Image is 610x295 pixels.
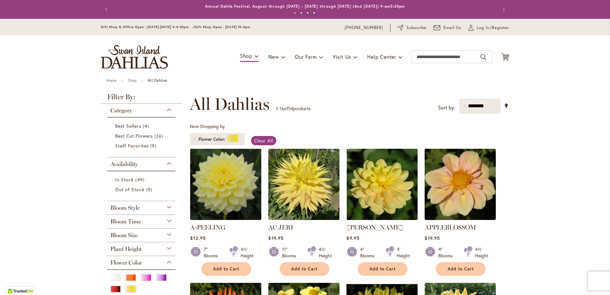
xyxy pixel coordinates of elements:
[254,138,273,144] span: Clear All
[276,105,278,111] span: 1
[205,4,405,9] a: Annual Dahlia Festival, August through [DATE] - [DATE] through [DATE] (And [DATE]) 9-am5:30pm
[468,25,509,31] a: Log In/Register
[107,78,116,83] a: Home
[276,103,310,114] p: - of products
[313,12,315,14] button: 4 of 4
[115,176,169,183] a: In Stock 49
[438,246,456,259] div: 4" Blooms
[291,266,317,272] span: Add to Cart
[110,218,141,225] span: Bloom Time
[101,3,114,16] button: Previous
[268,149,339,220] img: AC Jeri
[279,105,284,111] span: 16
[346,223,403,231] a: [PERSON_NAME]
[154,132,165,139] span: 36
[150,142,158,149] span: 9
[425,223,476,231] a: APPLEBLOSSOM
[110,161,138,168] span: Availability
[101,94,182,104] strong: Filter By:
[279,262,329,276] button: Add to Cart
[425,215,496,221] a: APPLEBLOSSOM
[195,25,250,29] span: Gift Shop Open - [DATE] 10-3pm
[268,235,283,241] span: $19.95
[115,186,145,193] span: Out of Stock
[406,25,427,31] span: Subscribe
[358,262,407,276] button: Add to Cart
[397,246,410,259] div: 4' Height
[448,266,474,272] span: Add to Cart
[190,223,226,231] a: A-PEELING
[434,25,462,31] a: Email Us
[346,215,418,221] a: AHOY MATEY
[307,12,309,14] button: 3 of 4
[110,232,138,239] span: Bloom Size
[190,123,225,129] span: Now Shopping by
[294,12,296,14] button: 1 of 4
[148,78,167,83] strong: All Dahlias
[477,25,509,31] span: Log In/Register
[143,123,151,129] span: 4
[268,53,279,60] span: New
[398,25,427,31] a: Subscribe
[110,107,132,114] span: Category
[115,142,169,149] a: Staff Favorites
[496,3,509,16] button: Next
[115,132,169,139] a: Best Cut Flowers
[345,25,383,31] a: [PHONE_NUMBER]
[436,262,486,276] button: Add to Cart
[300,12,302,14] button: 2 of 4
[101,25,195,29] span: Gift Shop & Office Open - [DATE]-[DATE] 9-4:30pm /
[204,246,222,259] div: 7" Blooms
[367,53,396,60] span: Help Center
[190,95,270,114] span: All Dahlias
[282,246,300,259] div: 11" Blooms
[146,186,154,193] span: 5
[115,143,149,149] span: Staff Favorites
[425,235,440,241] span: $19.95
[190,149,261,220] img: A-Peeling
[346,235,359,241] span: $9.95
[288,105,293,111] span: 54
[135,176,146,183] span: 49
[333,53,351,60] span: Visit Us
[268,215,339,221] a: AC Jeri
[346,149,418,220] img: AHOY MATEY
[193,137,197,141] a: Remove Flower Color Yellow
[110,246,142,253] span: Plant Height
[110,204,140,211] span: Bloom Style
[319,246,332,259] div: 4½' Height
[201,262,251,276] button: Add to Cart
[438,102,455,114] label: Sort by:
[360,246,378,259] div: 4" Blooms
[240,52,252,59] span: Shop
[425,149,496,220] img: APPLEBLOSSOM
[213,266,239,272] span: Add to Cart
[251,136,276,145] a: Clear All
[241,246,254,259] div: 4½' Height
[475,246,488,259] div: 4½' Height
[101,45,168,69] a: store logo
[198,136,227,142] span: Flower Color
[115,186,169,193] a: Out of Stock 5
[115,133,153,139] span: Best Cut Flowers
[115,177,134,183] span: In Stock
[110,259,142,266] span: Flower Color
[190,235,205,241] span: $12.95
[190,215,261,221] a: A-Peeling
[115,123,169,129] a: Best Sellers
[369,266,396,272] span: Add to Cart
[268,223,293,231] a: AC JERI
[443,25,462,31] span: Email Us
[295,53,316,60] span: Our Farm
[115,123,141,129] span: Best Sellers
[128,78,137,83] a: Shop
